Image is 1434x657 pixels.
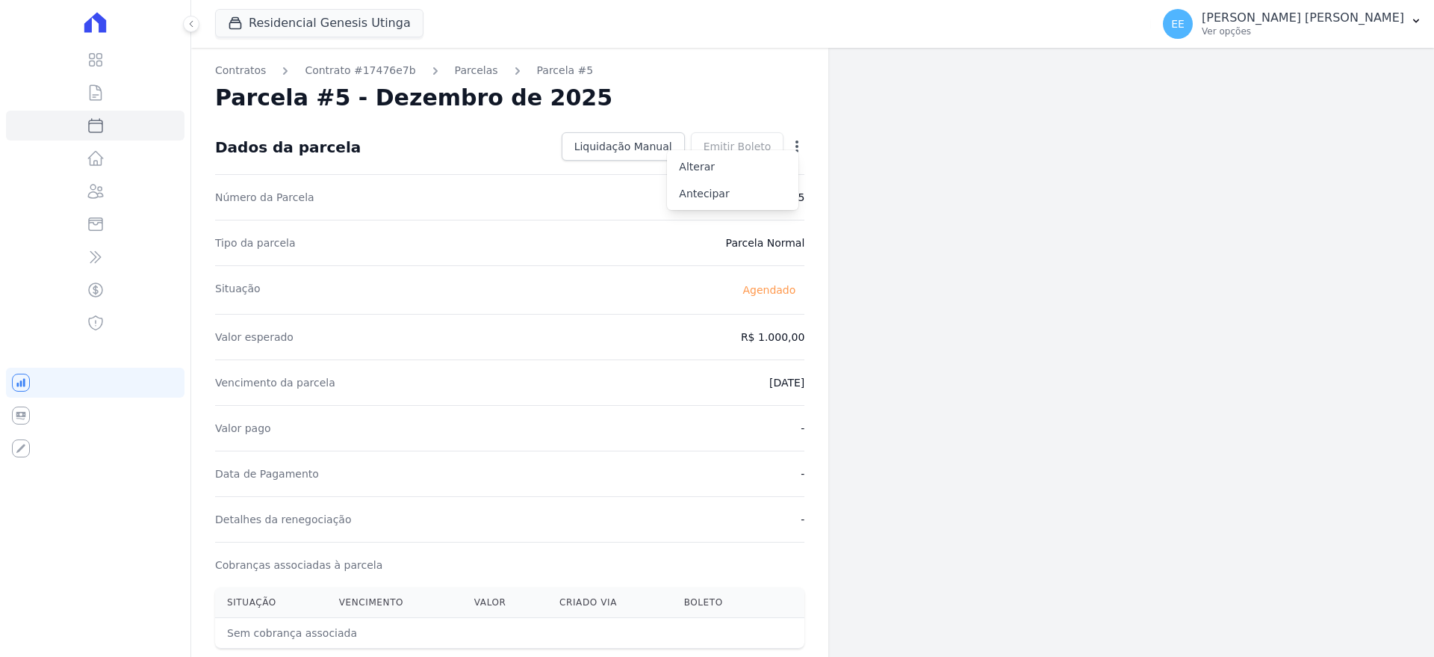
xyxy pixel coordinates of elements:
dd: - [801,466,804,481]
span: Liquidação Manual [574,139,672,154]
button: EE [PERSON_NAME] [PERSON_NAME] Ver opções [1151,3,1434,45]
div: Dados da parcela [215,138,361,156]
dt: Detalhes da renegociação [215,512,352,527]
dd: 5 [798,190,804,205]
dd: Parcela Normal [726,235,805,250]
p: Ver opções [1202,25,1404,37]
p: [PERSON_NAME] [PERSON_NAME] [1202,10,1404,25]
dt: Valor esperado [215,330,294,345]
button: Residencial Genesis Utinga [215,9,423,37]
th: Criado via [547,587,672,618]
dd: R$ 1.000,00 [741,330,804,345]
th: Situação [215,587,327,618]
a: Antecipar [667,180,798,207]
dt: Vencimento da parcela [215,375,335,390]
dt: Data de Pagamento [215,466,319,481]
span: Agendado [733,281,804,299]
dd: - [801,421,804,436]
dt: Situação [215,281,261,299]
dt: Número da Parcela [215,190,314,205]
th: Valor [462,587,547,618]
dt: Valor pago [215,421,271,436]
th: Sem cobrança associada [215,618,672,649]
th: Boleto [672,587,769,618]
nav: Breadcrumb [215,63,804,78]
th: Vencimento [327,587,462,618]
a: Liquidação Manual [562,132,685,161]
a: Alterar [667,153,798,180]
dt: Cobranças associadas à parcela [215,558,382,573]
h2: Parcela #5 - Dezembro de 2025 [215,84,612,111]
a: Parcela #5 [537,63,594,78]
a: Parcelas [455,63,498,78]
dd: [DATE] [769,375,804,390]
dd: - [801,512,804,527]
a: Contrato #17476e7b [305,63,415,78]
a: Contratos [215,63,266,78]
dt: Tipo da parcela [215,235,296,250]
span: EE [1171,19,1185,29]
